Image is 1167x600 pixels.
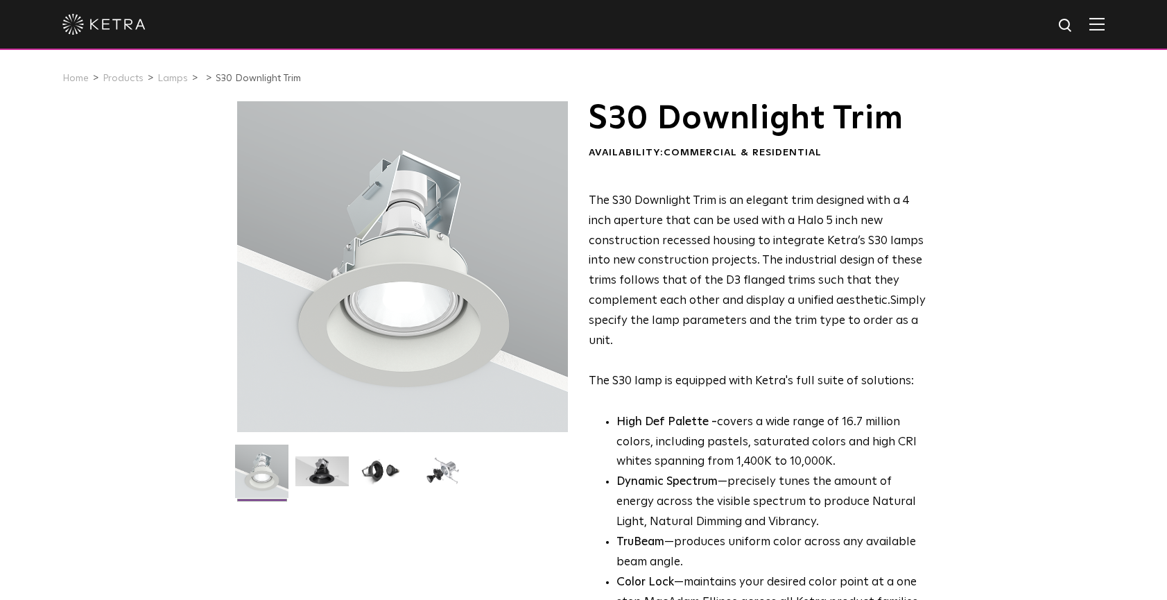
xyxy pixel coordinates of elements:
[664,148,822,157] span: Commercial & Residential
[157,74,188,83] a: Lamps
[589,101,926,136] h1: S30 Downlight Trim
[616,576,674,588] strong: Color Lock
[295,456,349,497] img: S30 Halo Downlight_Hero_Black_Gradient
[62,74,89,83] a: Home
[616,533,926,573] li: —produces uniform color across any available beam angle.
[235,445,288,508] img: S30-DownlightTrim-2021-Web-Square
[616,416,717,428] strong: High Def Palette -
[589,191,926,392] p: The S30 lamp is equipped with Ketra's full suite of solutions:
[1089,17,1105,31] img: Hamburger%20Nav.svg
[103,74,144,83] a: Products
[616,476,718,488] strong: Dynamic Spectrum
[616,472,926,533] li: —precisely tunes the amount of energy across the visible spectrum to produce Natural Light, Natur...
[416,456,469,497] img: S30 Halo Downlight_Exploded_Black
[589,295,926,347] span: Simply specify the lamp parameters and the trim type to order as a unit.​
[1057,17,1075,35] img: search icon
[589,146,926,160] div: Availability:
[216,74,301,83] a: S30 Downlight Trim
[62,14,146,35] img: ketra-logo-2019-white
[356,456,409,497] img: S30 Halo Downlight_Table Top_Black
[616,536,664,548] strong: TruBeam
[589,195,924,307] span: The S30 Downlight Trim is an elegant trim designed with a 4 inch aperture that can be used with a...
[616,413,926,473] p: covers a wide range of 16.7 million colors, including pastels, saturated colors and high CRI whit...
